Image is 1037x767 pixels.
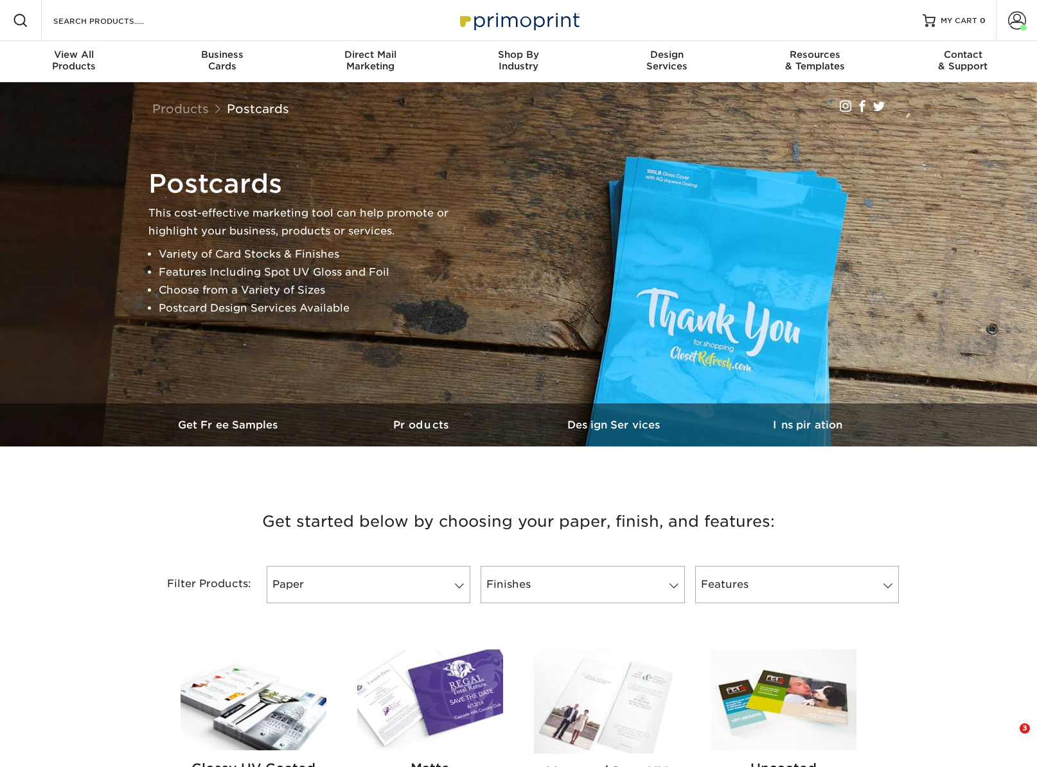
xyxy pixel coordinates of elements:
h3: Inspiration [711,419,904,431]
a: BusinessCards [148,41,297,82]
div: & Templates [741,49,889,72]
span: 3 [1020,723,1030,734]
h3: Get Free Samples [133,419,326,431]
span: Contact [889,49,1037,60]
span: Resources [741,49,889,60]
a: DesignServices [592,41,741,82]
span: 0 [980,16,986,25]
a: Finishes [481,566,684,603]
a: Get Free Samples [133,403,326,446]
span: Shop By [445,49,593,60]
h3: Products [326,419,518,431]
a: Resources& Templates [741,41,889,82]
div: Cards [148,49,297,72]
li: Postcard Design Services Available [159,299,470,317]
div: & Support [889,49,1037,72]
div: Filter Products: [133,566,261,603]
img: Matte Postcards [357,649,503,750]
div: Marketing [296,49,445,72]
a: Shop ByIndustry [445,41,593,82]
li: Variety of Card Stocks & Finishes [159,245,470,263]
a: Design Services [518,403,711,446]
a: Products [152,101,209,116]
img: Matte w/ Spot UV Postcards [534,649,680,754]
img: Primoprint [454,6,583,34]
span: Business [148,49,297,60]
div: Industry [445,49,593,72]
a: Postcards [227,101,289,116]
a: Paper [267,566,470,603]
div: Services [592,49,741,72]
span: Design [592,49,741,60]
p: This cost-effective marketing tool can help promote or highlight your business, products or servi... [148,204,470,240]
img: Uncoated Postcards [711,649,856,750]
li: Choose from a Variety of Sizes [159,281,470,299]
li: Features Including Spot UV Gloss and Foil [159,263,470,281]
h3: Get started below by choosing your paper, finish, and features: [143,493,894,551]
h1: Postcards [148,168,470,199]
a: Features [695,566,899,603]
span: Direct Mail [296,49,445,60]
iframe: Intercom live chat [993,723,1024,754]
input: SEARCH PRODUCTS..... [52,13,177,28]
a: Products [326,403,518,446]
a: Direct MailMarketing [296,41,445,82]
a: Inspiration [711,403,904,446]
a: Contact& Support [889,41,1037,82]
span: MY CART [941,15,977,26]
h3: Design Services [518,419,711,431]
img: Glossy UV Coated Postcards [181,649,326,750]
